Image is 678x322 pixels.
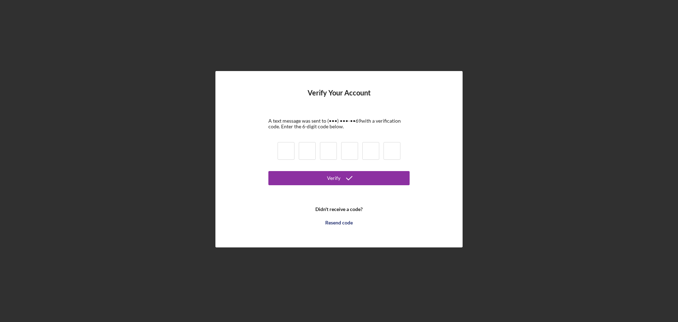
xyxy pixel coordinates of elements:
[308,89,371,107] h4: Verify Your Account
[268,216,410,230] button: Resend code
[268,118,410,129] div: A text message was sent to (•••) •••-•• 69 with a verification code. Enter the 6-digit code below.
[327,171,340,185] div: Verify
[268,171,410,185] button: Verify
[315,206,363,212] b: Didn't receive a code?
[325,216,353,230] div: Resend code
